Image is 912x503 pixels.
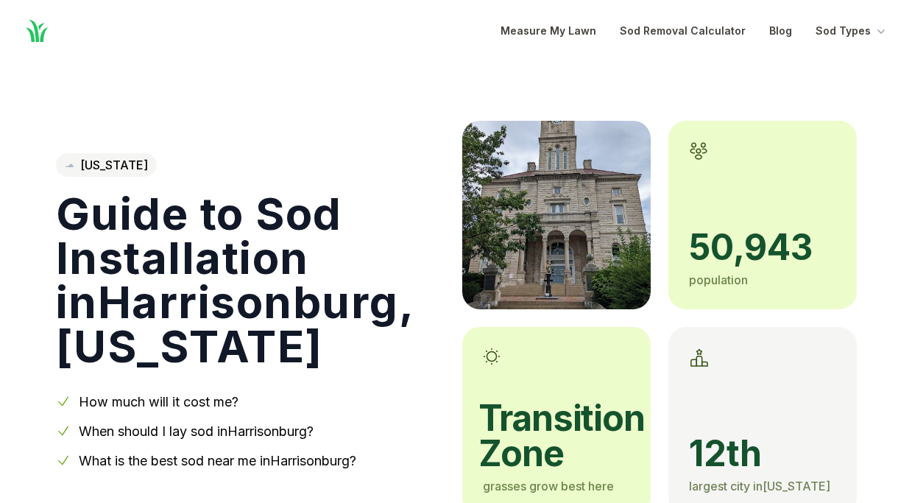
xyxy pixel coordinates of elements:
span: population [689,272,748,287]
a: Sod Removal Calculator [620,22,746,40]
span: 50,943 [689,230,836,265]
span: 12th [689,436,836,471]
a: When should I lay sod inHarrisonburg? [79,423,314,439]
span: grasses grow best here [483,479,614,493]
button: Sod Types [816,22,888,40]
a: Blog [769,22,792,40]
a: How much will it cost me? [79,394,238,409]
span: transition zone [478,401,630,471]
img: Virginia state outline [65,163,74,168]
img: A picture of Harrisonburg [462,121,651,309]
a: [US_STATE] [56,153,157,177]
span: largest city in [US_STATE] [689,479,830,493]
h1: Guide to Sod Installation in Harrisonburg , [US_STATE] [56,191,439,368]
a: Measure My Lawn [501,22,596,40]
a: What is the best sod near me inHarrisonburg? [79,453,356,468]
